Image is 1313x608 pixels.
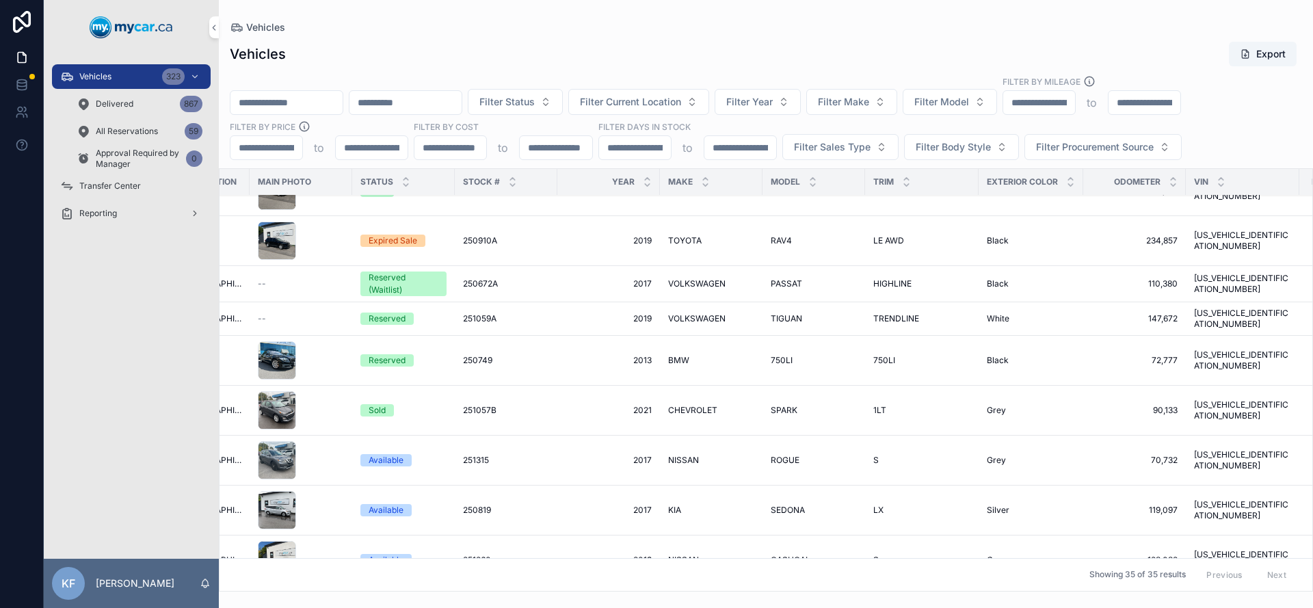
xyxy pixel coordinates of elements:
span: 70,732 [1091,455,1178,466]
a: 2019 [566,313,652,324]
span: BMW [668,355,689,366]
button: Select Button [806,89,897,115]
span: Status [360,176,393,187]
span: Filter Model [914,95,969,109]
a: Delivered867 [68,92,211,116]
a: Vehicles323 [52,64,211,89]
a: [US_VEHICLE_IDENTIFICATION_NUMBER] [1194,399,1291,421]
a: CHEVROLET [668,405,754,416]
span: 2019 [566,555,652,566]
a: Reserved (Waitlist) [360,272,447,296]
a: NISSAN [668,555,754,566]
span: Silver [987,505,1009,516]
a: 750LI [873,355,970,366]
a: Black [987,235,1075,246]
span: NISSAN [668,555,699,566]
label: Filter By Mileage [1003,75,1080,88]
span: Approval Required by Manager [96,148,181,170]
a: Available [360,504,447,516]
span: Filter Sales Type [794,140,871,154]
a: 2017 [566,278,652,289]
div: Available [369,504,403,516]
span: TIGUAN [771,313,802,324]
a: Expired Sale [360,235,447,247]
div: Reserved (Waitlist) [369,272,438,296]
span: [US_VEHICLE_IDENTIFICATION_NUMBER] [1194,349,1291,371]
span: All Reservations [96,126,158,137]
a: 250749 [463,355,549,366]
div: Sold [369,404,386,417]
img: App logo [90,16,173,38]
span: 110,380 [1091,278,1178,289]
span: PASSAT [771,278,802,289]
span: -- [258,313,266,324]
span: Black [987,355,1009,366]
a: TRENDLINE [873,313,970,324]
a: 2013 [566,355,652,366]
button: Select Button [468,89,563,115]
span: KIA [668,505,681,516]
a: 2021 [566,405,652,416]
span: Odometer [1114,176,1161,187]
a: Transfer Center [52,174,211,198]
span: Grey [987,405,1006,416]
span: 2017 [566,455,652,466]
span: Reporting [79,208,117,219]
a: Reserved [360,313,447,325]
span: 250819 [463,505,491,516]
span: KF [62,575,75,592]
div: Expired Sale [369,235,417,247]
button: Select Button [903,89,997,115]
div: Available [369,454,403,466]
div: 59 [185,123,202,140]
span: TRENDLINE [873,313,919,324]
span: 1LT [873,405,886,416]
span: 90,133 [1091,405,1178,416]
a: 2017 [566,505,652,516]
span: RAV4 [771,235,792,246]
span: 2019 [566,235,652,246]
span: Model [771,176,800,187]
a: [US_VEHICLE_IDENTIFICATION_NUMBER] [1194,449,1291,471]
a: BMW [668,355,754,366]
a: Black [987,278,1075,289]
div: 0 [186,150,202,167]
span: LE AWD [873,235,904,246]
a: TIGUAN [771,313,857,324]
span: Black [987,235,1009,246]
a: NISSAN [668,455,754,466]
p: to [498,140,508,156]
a: Vehicles [230,21,285,34]
a: LE AWD [873,235,970,246]
a: Silver [987,505,1075,516]
span: ROGUE [771,455,799,466]
span: [US_VEHICLE_IDENTIFICATION_NUMBER] [1194,273,1291,295]
a: 147,672 [1091,313,1178,324]
span: Grey [987,555,1006,566]
a: -- [258,278,344,289]
a: [US_VEHICLE_IDENTIFICATION_NUMBER] [1194,308,1291,330]
span: HIGHLINE [873,278,912,289]
a: KIA [668,505,754,516]
button: Export [1229,42,1297,66]
span: 250910A [463,235,497,246]
a: SEDONA [771,505,857,516]
span: VIN [1194,176,1208,187]
a: 72,777 [1091,355,1178,366]
button: Select Button [568,89,709,115]
a: TOYOTA [668,235,754,246]
span: Year [612,176,635,187]
label: FILTER BY PRICE [230,120,295,133]
a: SPARK [771,405,857,416]
a: [US_VEHICLE_IDENTIFICATION_NUMBER] [1194,230,1291,252]
span: S [873,555,879,566]
a: Reporting [52,201,211,226]
a: 250819 [463,505,549,516]
p: to [314,140,324,156]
